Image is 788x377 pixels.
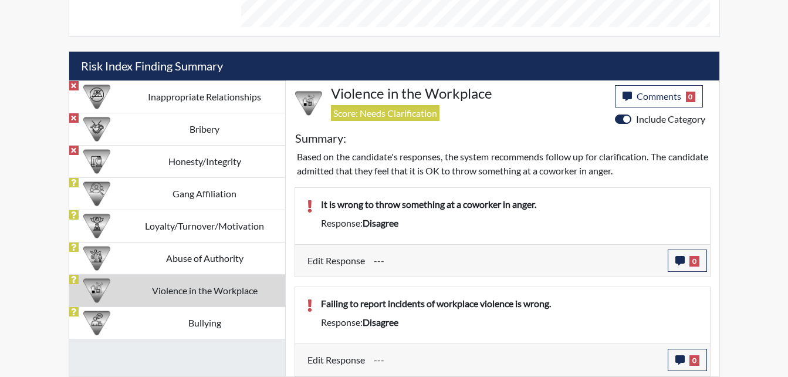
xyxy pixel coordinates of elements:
label: Edit Response [307,349,365,371]
img: CATEGORY%20ICON-17.40ef8247.png [83,213,110,240]
td: Violence in the Workplace [124,274,285,307]
span: Comments [637,90,681,102]
td: Bribery [124,113,285,145]
td: Abuse of Authority [124,242,285,274]
img: CATEGORY%20ICON-04.6d01e8fa.png [83,309,110,336]
img: CATEGORY%20ICON-26.eccbb84f.png [83,277,110,304]
img: CATEGORY%20ICON-11.a5f294f4.png [83,148,110,175]
button: Comments0 [615,85,704,107]
h5: Summary: [295,131,346,145]
span: 0 [689,355,699,366]
button: 0 [668,250,707,272]
td: Loyalty/Turnover/Motivation [124,210,285,242]
td: Gang Affiliation [124,177,285,210]
img: CATEGORY%20ICON-14.139f8ef7.png [83,83,110,110]
img: CATEGORY%20ICON-03.c5611939.png [83,116,110,143]
span: 0 [689,256,699,267]
div: Update the test taker's response, the change might impact the score [365,250,668,272]
p: Based on the candidate's responses, the system recommends follow up for clarification. The candid... [297,150,708,178]
span: Score: Needs Clarification [331,105,439,121]
button: 0 [668,349,707,371]
img: CATEGORY%20ICON-26.eccbb84f.png [295,90,322,117]
td: Bullying [124,307,285,339]
p: It is wrong to throw something at a coworker in anger. [321,197,698,211]
img: CATEGORY%20ICON-01.94e51fac.png [83,245,110,272]
p: Failing to report incidents of workplace violence is wrong. [321,297,698,311]
label: Include Category [636,112,705,126]
div: Response: [312,315,707,329]
td: Inappropriate Relationships [124,80,285,113]
img: CATEGORY%20ICON-02.2c5dd649.png [83,180,110,207]
div: Response: [312,216,707,230]
span: disagree [363,217,398,228]
td: Honesty/Integrity [124,145,285,177]
label: Edit Response [307,250,365,272]
span: 0 [686,92,696,102]
h5: Risk Index Finding Summary [69,52,719,80]
div: Update the test taker's response, the change might impact the score [365,349,668,371]
h4: Violence in the Workplace [331,85,606,102]
span: disagree [363,317,398,328]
